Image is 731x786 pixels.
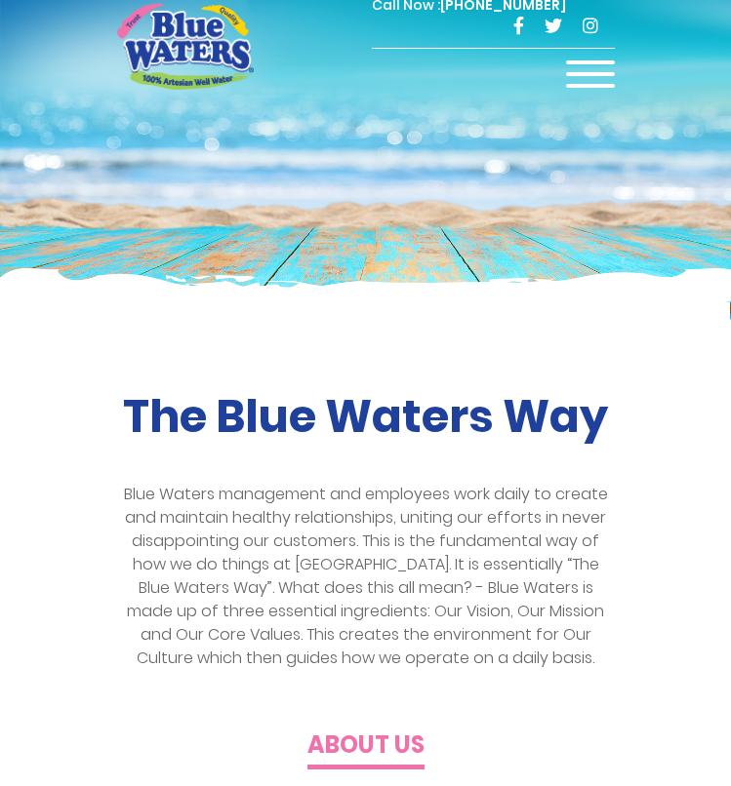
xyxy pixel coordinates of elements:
[117,3,254,89] a: store logo
[117,483,615,670] p: Blue Waters management and employees work daily to create and maintain healthy relationships, uni...
[117,390,615,444] h2: The Blue Waters Way
[307,731,425,760] h4: About us
[307,736,425,759] a: About us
